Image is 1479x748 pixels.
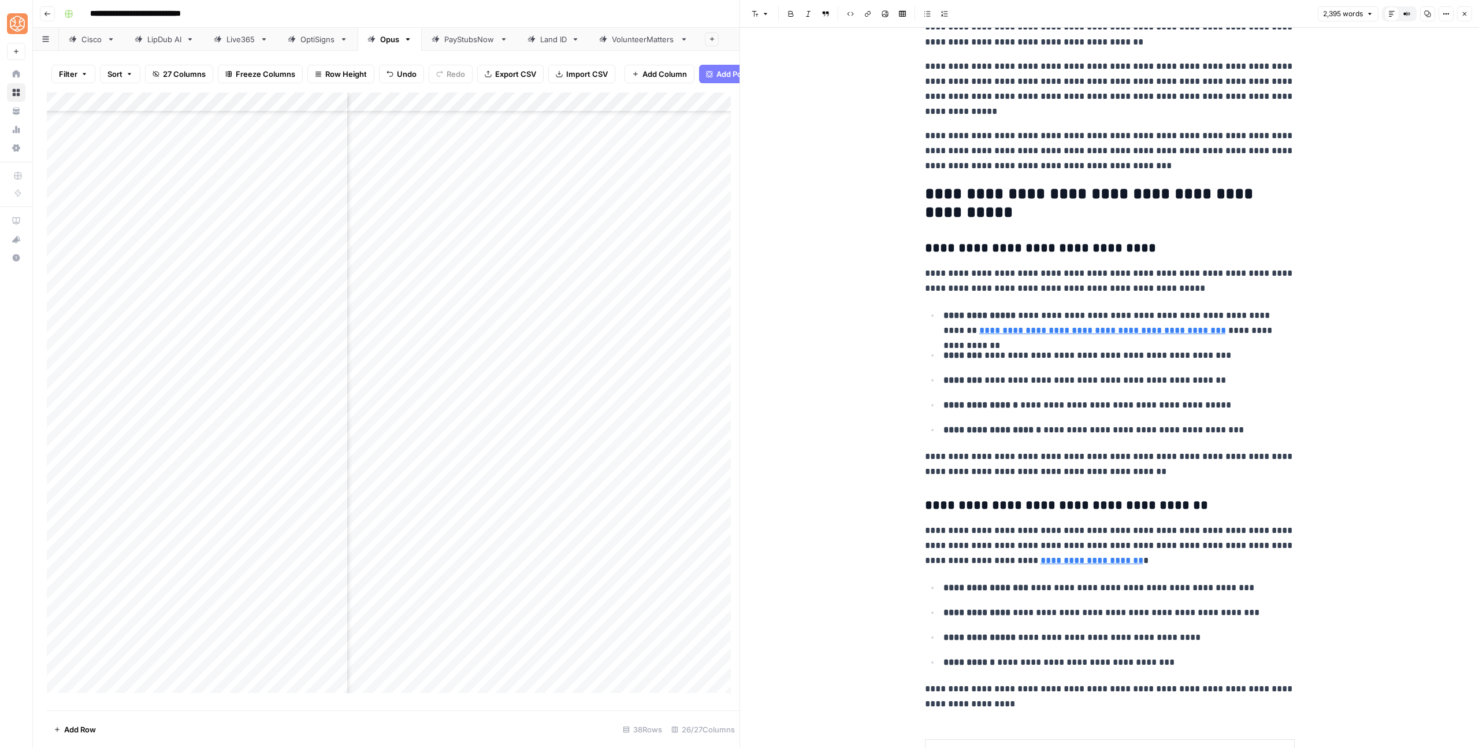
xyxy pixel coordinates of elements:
[51,65,95,83] button: Filter
[8,231,25,248] div: What's new?
[147,34,181,45] div: LipDub AI
[204,28,278,51] a: Live365
[59,28,125,51] a: Cisco
[7,120,25,139] a: Usage
[163,68,206,80] span: 27 Columns
[226,34,255,45] div: Live365
[642,68,687,80] span: Add Column
[81,34,102,45] div: Cisco
[7,230,25,249] button: What's new?
[7,13,28,34] img: SimpleTiger Logo
[7,83,25,102] a: Browse
[145,65,213,83] button: 27 Columns
[380,34,399,45] div: Opus
[218,65,303,83] button: Freeze Columns
[100,65,140,83] button: Sort
[107,68,122,80] span: Sort
[300,34,335,45] div: OptiSigns
[566,68,608,80] span: Import CSV
[422,28,518,51] a: PayStubsNow
[444,34,495,45] div: PayStubsNow
[236,68,295,80] span: Freeze Columns
[625,65,694,83] button: Add Column
[548,65,615,83] button: Import CSV
[716,68,779,80] span: Add Power Agent
[477,65,544,83] button: Export CSV
[7,139,25,157] a: Settings
[7,212,25,230] a: AirOps Academy
[495,68,536,80] span: Export CSV
[518,28,589,51] a: Land ID
[589,28,698,51] a: VolunteerMatters
[429,65,473,83] button: Redo
[447,68,465,80] span: Redo
[699,65,786,83] button: Add Power Agent
[1323,9,1363,19] span: 2,395 words
[59,68,77,80] span: Filter
[7,9,25,38] button: Workspace: SimpleTiger
[379,65,424,83] button: Undo
[325,68,367,80] span: Row Height
[64,724,96,735] span: Add Row
[618,720,667,739] div: 38 Rows
[612,34,675,45] div: VolunteerMatters
[7,249,25,267] button: Help + Support
[397,68,417,80] span: Undo
[358,28,422,51] a: Opus
[47,720,103,739] button: Add Row
[1318,6,1378,21] button: 2,395 words
[540,34,567,45] div: Land ID
[278,28,358,51] a: OptiSigns
[7,65,25,83] a: Home
[307,65,374,83] button: Row Height
[667,720,739,739] div: 26/27 Columns
[125,28,204,51] a: LipDub AI
[7,102,25,120] a: Your Data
